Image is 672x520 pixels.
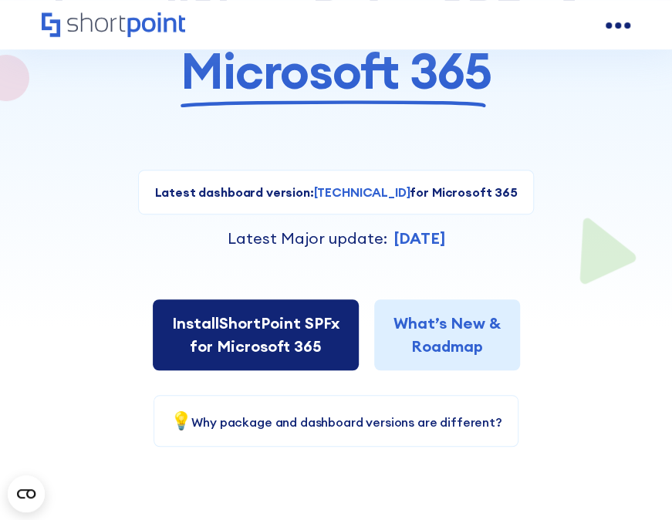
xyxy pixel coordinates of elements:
p: Latest Major update: [228,227,387,250]
strong: [TECHNICAL_ID] [313,184,410,200]
span: Microsoft 365 [181,44,491,98]
button: Open CMP widget [8,475,45,512]
span: 💡 [170,410,191,431]
a: InstallShortPoint SPFxfor Microsoft 365 [153,299,359,370]
strong: Latest dashboard version: [154,184,313,200]
a: open menu [606,13,630,38]
a: Home [42,12,185,39]
a: What’s New &Roadmap [374,299,520,370]
strong: [DATE] [393,228,445,248]
a: 💡Why package and dashboard versions are different? [170,414,501,430]
iframe: Chat Widget [595,446,672,520]
span: Install [172,313,219,333]
strong: for Microsoft 365 [410,184,517,200]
